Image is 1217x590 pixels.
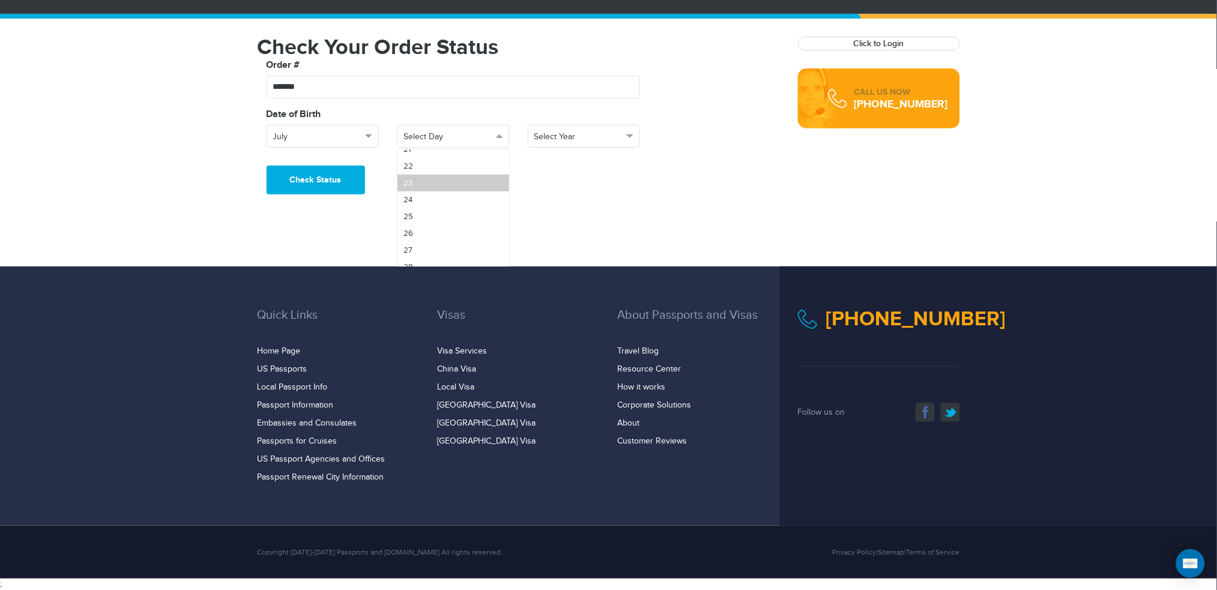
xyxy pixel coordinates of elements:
[528,125,641,148] button: Select Year
[618,382,666,392] a: How it works
[618,346,659,356] a: Travel Blog
[1176,549,1205,578] div: Open Intercom Messenger
[618,364,681,374] a: Resource Center
[438,364,477,374] a: China Visa
[618,436,687,446] a: Customer Reviews
[258,454,385,464] a: US Passport Agencies and Offices
[618,309,780,340] h3: About Passports and Visas
[618,418,640,428] a: About
[833,548,877,556] a: Privacy Policy
[258,436,337,446] a: Passports for Cruises
[854,98,948,110] div: [PHONE_NUMBER]
[258,346,301,356] a: Home Page
[258,472,384,482] a: Passport Renewal City Information
[258,37,780,58] h1: Check Your Order Status
[267,125,379,148] button: July
[438,382,475,392] a: Local Visa
[438,346,488,356] a: Visa Services
[403,145,411,154] span: 21
[403,262,413,272] span: 28
[618,400,692,410] a: Corporate Solutions
[916,403,935,422] a: facebook
[403,195,412,205] span: 24
[403,212,413,221] span: 25
[798,408,845,417] span: Follow us on
[826,307,1006,331] a: [PHONE_NUMBER]
[941,403,960,422] a: twitter
[878,548,905,556] a: Sitemap
[258,382,328,392] a: Local Passport Info
[854,86,948,98] div: CALL US NOW
[854,38,904,49] a: Click to Login
[403,131,492,143] span: Select Day
[397,125,510,148] button: Select Day
[267,58,300,73] label: Order #
[258,364,307,374] a: US Passports
[403,229,413,238] span: 26
[438,418,536,428] a: [GEOGRAPHIC_DATA] Visa
[258,309,420,340] h3: Quick Links
[267,107,321,122] label: Date of Birth
[534,131,623,143] span: Select Year
[403,245,412,255] span: 27
[438,400,536,410] a: [GEOGRAPHIC_DATA] Visa
[258,400,334,410] a: Passport Information
[403,178,412,188] span: 23
[907,548,960,556] a: Terms of Service
[729,547,969,558] div: | |
[249,547,729,558] div: Copyright [DATE]-[DATE] Passports and [DOMAIN_NAME] All rights reserved.
[403,161,413,171] span: 22
[267,166,365,194] button: Check Status
[438,436,536,446] a: [GEOGRAPHIC_DATA] Visa
[258,418,357,428] a: Embassies and Consulates
[273,131,362,143] span: July
[438,309,600,340] h3: Visas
